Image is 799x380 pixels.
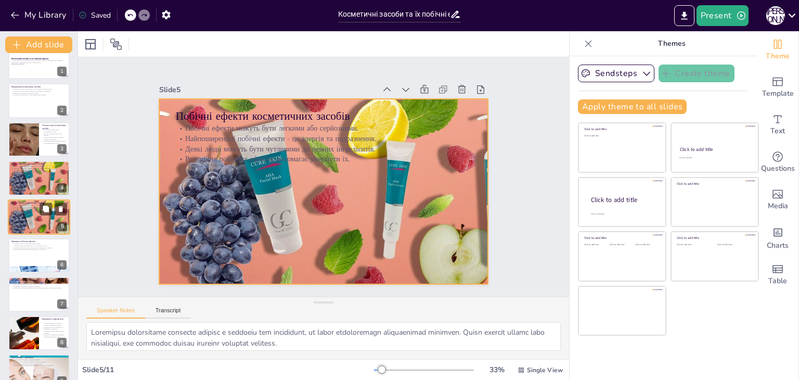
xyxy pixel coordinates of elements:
div: Click to add title [584,236,659,240]
p: Косметичні засоби - це продукти для зовнішнього використання. [11,88,67,90]
div: https://cdn.sendsteps.com/images/logo/sendsteps_logo_white.pnghttps://cdn.sendsteps.com/images/lo... [8,199,70,235]
p: Generated with [URL] [11,64,67,66]
p: Найпоширеніші побічні ефекти - це алергія та подразнення. [11,168,67,170]
p: Знання про консультації допомагає приймати обґрунтовані рішення. [11,365,67,367]
div: Click to add title [591,195,658,204]
p: Побічні ефекти можуть бути легкими або серйозними. [11,204,67,206]
p: Косметичні засоби можуть очищати, зволожувати та захищати. [11,90,67,92]
span: Table [768,275,787,287]
p: Побічні ефекти косметичних засобів [11,201,67,204]
div: https://cdn.sendsteps.com/images/logo/sendsteps_logo_white.pnghttps://cdn.sendsteps.com/images/lo... [8,238,70,273]
p: Побічні ефекти можуть бути легкими або серйозними. [196,80,481,182]
p: Визначення косметичних засобів [11,85,67,88]
div: Add text boxes [757,106,798,144]
p: У цьому виступі ми розглянемо різні косметичні засоби, їх побічні ефекти та важливі аспекти, які ... [11,60,67,64]
button: My Library [8,7,71,23]
div: 7 [8,277,70,311]
div: Click to add title [677,236,751,240]
p: Існує багато різних типів косметичних засобів. [42,129,67,132]
span: Template [762,88,794,99]
div: Add charts and graphs [757,219,798,256]
span: Charts [767,240,789,251]
p: Вибір косметичних засобів залежить від індивідуальних потреб. [42,140,67,144]
button: Create theme [659,65,734,82]
span: Single View [527,366,563,374]
p: Споживачі повинні уважно читати етикетки. [42,330,67,334]
div: Slide 5 / 11 [82,365,374,375]
button: Export to PowerPoint [674,5,694,26]
p: Патч-тестування допомагає перевірити чутливість шкіри. [11,282,67,284]
p: Косметичні засоби можуть мати різний вплив на шкіру. [11,94,67,96]
p: Найпоширеніші побічні ефекти - це алергія та подразнення. [193,90,478,192]
div: Get real-time input from your audience [757,144,798,181]
p: Як уникнути побічних ефектів [11,279,67,282]
div: 33 % [484,365,509,375]
p: Маски та декоративна косметика служать різним цілям. [42,136,67,140]
p: Консультація з фахівцем [11,356,67,359]
button: Present [697,5,749,26]
div: 5 [58,222,67,231]
span: Text [770,125,785,137]
div: Add images, graphics, shapes or video [757,181,798,219]
div: Click to add text [584,244,608,246]
p: Причини побічних ефектів [11,240,67,243]
button: Apply theme to all slides [578,99,687,114]
p: Консультація з фахівцем є важливим кроком. [11,359,67,361]
div: https://cdn.sendsteps.com/images/logo/sendsteps_logo_white.pnghttps://cdn.sendsteps.com/images/lo... [8,83,70,118]
p: Важливість інгредієнтів [42,318,67,321]
div: Click to add text [677,244,710,246]
p: Консультація може запобігти багатьом проблемам. [11,363,67,365]
p: Побічні ефекти можуть бути легкими або серйозними. [11,166,67,168]
div: Add ready made slides [757,69,798,106]
button: Duplicate Slide [40,202,52,215]
div: Add a table [757,256,798,294]
div: Layout [82,36,99,53]
strong: Косметичні засоби та їх побічні ефекти [11,57,48,60]
p: Розуміння побічних ефектів допомагає уникнути їх. [187,109,472,211]
span: Media [768,200,788,212]
input: Insert title [338,7,450,22]
p: Знання про способи уникнення побічних ефектів допомагає забезпечити безпеку. [11,287,67,289]
span: Position [110,38,122,50]
p: Розуміння побічних ефектів допомагає уникнути їх. [11,171,67,173]
div: 1 [57,67,67,76]
button: Add slide [5,36,72,53]
div: https://cdn.sendsteps.com/images/logo/sendsteps_logo_white.pnghttps://cdn.sendsteps.com/images/lo... [8,161,70,195]
p: Неправильне використання продуктів може призвести до проблем. [11,247,67,249]
p: Основні типи косметичних засобів [42,124,67,130]
div: 3 [57,144,67,154]
div: 8 [8,316,70,350]
button: Sendsteps [578,65,654,82]
div: Saved [79,10,111,20]
p: Побічні ефекти косметичних засобів [11,162,67,166]
button: Speaker Notes [86,307,145,319]
div: Click to add text [717,244,750,246]
p: Вибір натуральних засобів може зменшити ризик алергії. [11,284,67,286]
p: Знання причин побічних ефектів допомагає уникнути їх. [11,249,67,251]
div: Change the overall theme [757,31,798,69]
p: Деякі люди можуть бути чутливими до певних інгредієнтів. [190,99,475,201]
button: Transcript [145,307,191,319]
p: Дотримання інструкцій є критично важливим. [11,285,67,287]
p: Розуміння побічних ефектів допомагає уникнути їх. [11,210,67,212]
p: Алергени можуть викликати небажані реакції. [11,243,67,245]
p: Знання інгредієнтів допомагає уникнути небажаних реакцій. [42,322,67,326]
textarea: Loremipsu dolorsitame consecte adipisc e seddoeiu tem incididunt, ut labor etdoloremagn aliquaeni... [86,322,561,351]
div: Click to add title [677,182,751,186]
div: Click to add text [584,135,659,137]
p: Найпоширеніші побічні ефекти - це алергія та подразнення. [11,206,67,208]
p: Інгредієнти можуть впливати на ефективність продукту. [42,326,67,330]
div: Slide 5 [192,38,402,115]
div: 2 [57,106,67,115]
button: Delete Slide [55,202,67,215]
div: С [PERSON_NAME] [766,6,785,25]
p: Деякі люди можуть бути чутливими до певних інгредієнтів. [11,169,67,171]
div: Click to add text [679,157,749,159]
span: Theme [766,50,790,62]
p: Креми і лосьйони мають різні функції. [42,133,67,136]
p: Themes [597,31,746,56]
p: Побічні ефекти косметичних засобів [199,66,486,172]
div: Click to add text [635,244,659,246]
div: Click to add title [584,127,659,131]
p: Фахівці можуть допомогти вибрати безпечні продукти. [11,361,67,363]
